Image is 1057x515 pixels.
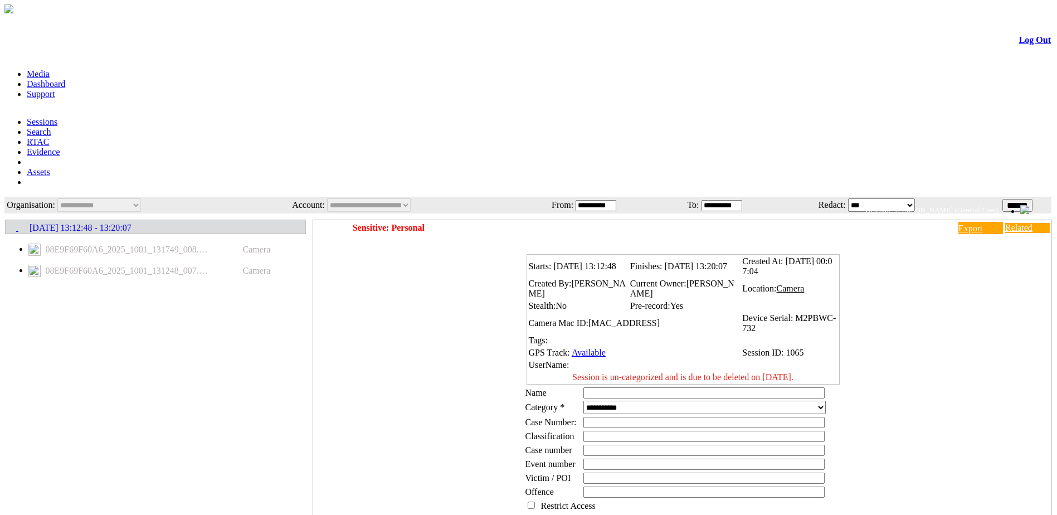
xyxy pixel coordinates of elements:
[742,313,836,333] span: M2PBWC-732
[6,198,56,212] td: Organisation:
[958,222,1003,234] a: Export
[27,147,60,157] a: Evidence
[529,279,626,298] span: [PERSON_NAME]
[215,266,276,275] span: Camera
[27,137,49,147] a: RTAC
[553,261,616,271] span: [DATE] 13:12:48
[670,301,683,310] span: Yes
[528,278,629,299] td: Created By:
[27,117,57,127] a: Sessions
[665,261,727,271] span: [DATE] 13:20:07
[525,402,565,412] label: Category *
[670,198,699,212] td: To:
[786,348,803,357] span: 1065
[28,244,41,256] img: video24.svg
[43,245,213,255] span: 08E9F69F60A6_2025_1001_131749_008.MP4
[525,459,576,469] span: Event number
[525,388,547,397] label: Name
[742,313,793,323] span: Device Serial:
[1005,223,1050,233] a: Related
[27,89,55,99] a: Support
[865,206,998,214] span: Welcome, [PERSON_NAME] (General User)
[27,167,50,177] a: Assets
[742,278,837,299] td: Location:
[249,198,325,212] td: Account:
[6,221,305,233] a: [DATE] 13:12:48 - 13:20:07
[556,301,567,310] span: No
[529,261,552,271] span: Starts:
[352,221,919,235] td: Sensitive: Personal
[525,417,577,427] span: Case Number:
[572,348,606,357] a: Available
[742,256,832,276] span: [DATE] 00:07:04
[525,445,572,455] span: Case number
[528,313,741,334] td: Camera Mac ID:
[742,256,783,266] span: Created At:
[525,473,571,483] span: Victim / POI
[742,348,783,357] span: Session ID:
[27,79,65,89] a: Dashboard
[215,245,276,254] span: Camera
[528,300,629,312] td: Stealth:
[522,198,574,212] td: From:
[796,198,846,212] td: Redact:
[28,265,41,277] img: video24_pre.svg
[630,279,734,298] span: [PERSON_NAME]
[27,69,50,79] a: Media
[630,278,741,299] td: Current Owner:
[525,487,554,497] span: Offence
[525,499,846,512] td: Restrict Access
[43,266,213,276] span: 08E9F69F60A6_2025_1001_131248_007.MP4
[588,318,660,328] span: [MAC_ADDRESS]
[1020,205,1029,214] img: bell24.png
[27,127,51,137] a: Search
[529,348,570,357] span: GPS Track:
[525,431,574,441] span: Classification
[630,300,741,312] td: Pre-record:
[572,372,793,382] span: Session is un-categorized and is due to be deleted on [DATE].
[529,360,569,370] span: UserName:
[630,261,663,271] span: Finishes:
[777,284,805,293] span: Camera
[529,336,548,345] span: Tags:
[1019,35,1051,45] a: Log Out
[4,4,13,13] img: arrow-3.png
[30,223,131,233] span: [DATE] 13:12:48 - 13:20:07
